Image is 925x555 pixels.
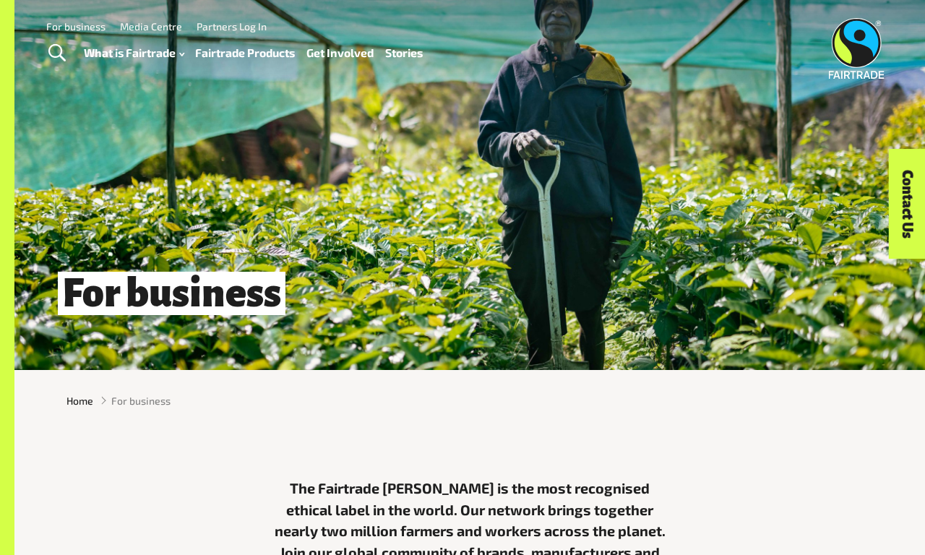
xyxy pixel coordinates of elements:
a: Home [66,393,93,408]
span: For business [111,393,171,408]
img: Fairtrade Australia New Zealand logo [829,18,885,79]
a: Fairtrade Products [195,43,295,63]
a: Toggle Search [39,35,74,72]
a: Media Centre [120,20,182,33]
a: Get Involved [306,43,374,63]
a: What is Fairtrade [84,43,184,63]
span: For business [58,272,285,315]
a: Partners Log In [197,20,267,33]
a: For business [46,20,106,33]
a: Stories [385,43,423,63]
